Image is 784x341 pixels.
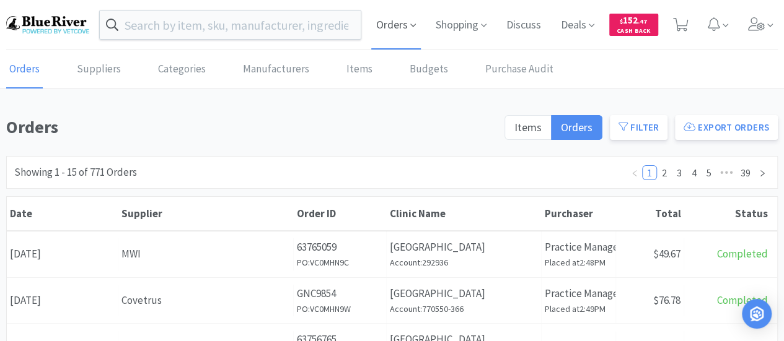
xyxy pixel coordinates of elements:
div: MWI [121,246,290,262]
div: [DATE] [7,238,118,270]
a: Manufacturers [240,51,312,88]
span: Cash Back [617,28,651,36]
div: Order ID [297,207,384,220]
div: Supplier [121,207,291,220]
a: Categories [155,51,209,88]
div: Purchaser [545,207,613,220]
a: 2 [658,166,671,179]
h6: Account: 292936 [390,256,538,269]
div: Covetrus [121,292,290,309]
button: Filter [610,115,667,140]
li: 1 [642,165,657,180]
li: Next 5 Pages [716,165,736,180]
span: 152 [620,14,647,26]
div: Showing 1 - 15 of 771 Orders [14,164,137,181]
a: 5 [702,166,716,179]
span: Orders [561,120,592,134]
h6: PO: VC0MHN9C [297,256,383,269]
li: Previous Page [627,165,642,180]
span: Completed [717,293,768,307]
a: Purchase Audit [482,51,557,88]
li: 39 [736,165,755,180]
p: [GEOGRAPHIC_DATA] [390,239,538,256]
span: . 47 [638,17,647,25]
a: 4 [687,166,701,179]
h6: Placed at 2:48PM [545,256,612,269]
li: 2 [657,165,672,180]
li: 4 [687,165,702,180]
div: Open Intercom Messenger [742,299,772,329]
div: Clinic Name [390,207,539,220]
h6: PO: VC0MHN9W [297,302,383,316]
img: b17b0d86f29542b49a2f66beb9ff811a.png [6,16,89,33]
div: Date [10,207,115,220]
span: Items [514,120,542,134]
a: 39 [737,166,754,179]
a: Discuss [501,20,546,31]
a: 1 [643,166,656,179]
p: Practice Manager [545,285,612,302]
a: Suppliers [74,51,124,88]
p: GNC9854 [297,285,383,302]
div: Status [687,207,768,220]
i: icon: left [631,170,638,177]
i: icon: right [759,170,766,177]
span: $49.67 [653,247,680,261]
a: 3 [672,166,686,179]
li: 5 [702,165,716,180]
p: [GEOGRAPHIC_DATA] [390,285,538,302]
div: [DATE] [7,285,118,316]
a: $152.47Cash Back [609,8,658,41]
span: $76.78 [653,293,680,307]
li: 3 [672,165,687,180]
a: Items [343,51,376,88]
button: Export Orders [675,115,778,140]
h6: Placed at 2:49PM [545,302,612,316]
li: Next Page [755,165,770,180]
h6: Account: 770550-366 [390,302,538,316]
span: $ [620,17,623,25]
h1: Orders [6,113,497,141]
p: Practice Manager [545,239,612,256]
span: ••• [716,165,736,180]
span: Completed [717,247,768,261]
a: Budgets [407,51,451,88]
input: Search by item, sku, manufacturer, ingredient, size... [100,11,361,39]
p: 63765059 [297,239,383,256]
div: Total [619,207,681,220]
a: Orders [6,51,43,88]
